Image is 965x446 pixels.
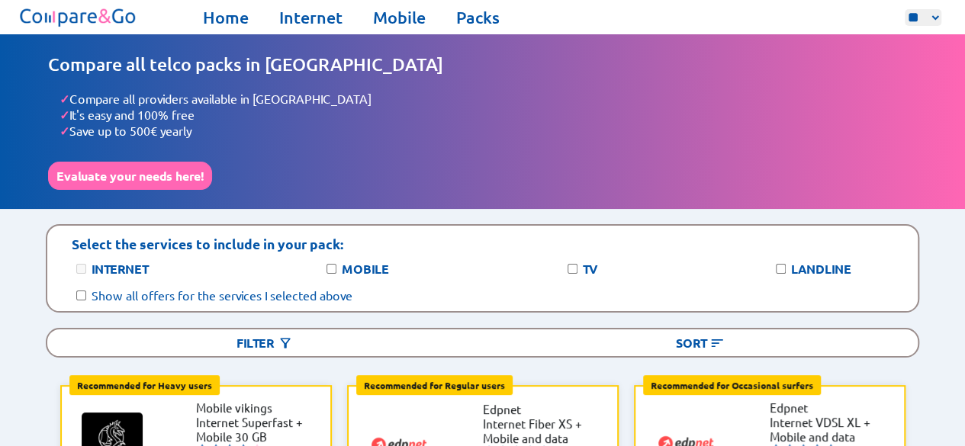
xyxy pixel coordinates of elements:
[72,235,343,252] p: Select the services to include in your pack:
[791,261,851,277] label: Landline
[342,261,389,277] label: Mobile
[196,415,310,444] li: Internet Superfast + Mobile 30 GB
[373,7,426,28] a: Mobile
[651,379,813,391] b: Recommended for Occasional surfers
[456,7,500,28] a: Packs
[770,415,884,444] li: Internet VDSL XL + Mobile and data
[60,107,69,123] span: ✓
[203,7,249,28] a: Home
[279,7,343,28] a: Internet
[92,287,352,303] label: Show all offers for the services I selected above
[709,335,725,351] img: Button open the sorting menu
[17,4,140,30] img: Logo of Compare&Go
[60,123,917,139] li: Save up to 500€ yearly
[770,400,884,415] li: Edpnet
[278,335,293,351] img: Button open the filtering menu
[483,416,597,445] li: Internet Fiber XS + Mobile and data
[364,379,505,391] b: Recommended for Regular users
[583,261,597,277] label: TV
[196,400,310,415] li: Mobile vikings
[48,162,212,190] button: Evaluate your needs here!
[77,379,212,391] b: Recommended for Heavy users
[60,107,917,123] li: It's easy and 100% free
[47,329,483,356] div: Filter
[483,329,918,356] div: Sort
[483,402,597,416] li: Edpnet
[60,91,69,107] span: ✓
[48,53,917,75] h1: Compare all telco packs in [GEOGRAPHIC_DATA]
[92,261,148,277] label: Internet
[60,123,69,139] span: ✓
[60,91,917,107] li: Compare all providers available in [GEOGRAPHIC_DATA]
